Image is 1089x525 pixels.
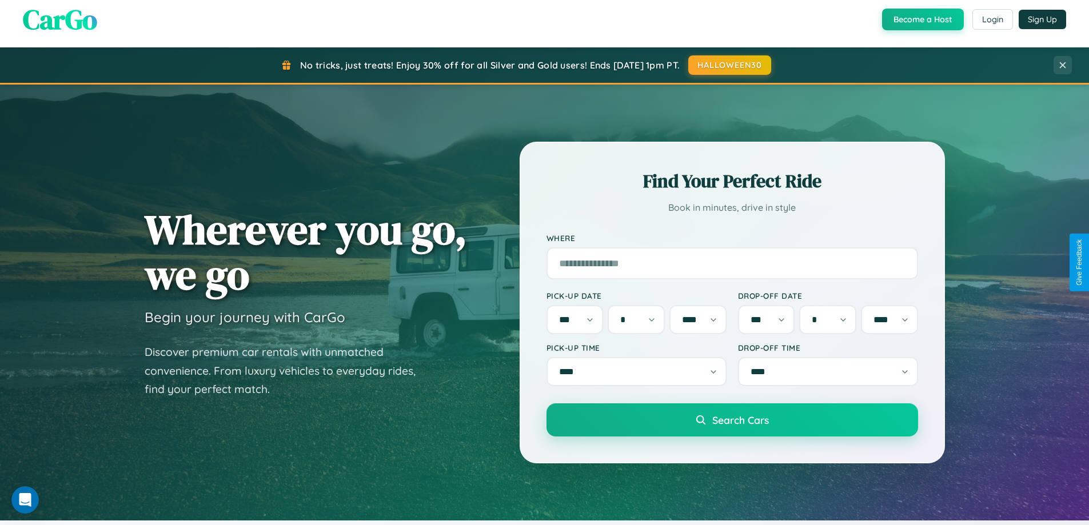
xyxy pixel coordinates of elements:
p: Book in minutes, drive in style [547,199,918,216]
h2: Find Your Perfect Ride [547,169,918,194]
div: Give Feedback [1075,239,1083,286]
span: CarGo [23,1,97,38]
iframe: Intercom live chat [11,486,39,514]
span: Search Cars [712,414,769,426]
label: Drop-off Date [738,291,918,300]
h3: Begin your journey with CarGo [145,308,345,326]
button: HALLOWEEN30 [688,55,771,75]
button: Sign Up [1019,10,1066,29]
button: Login [972,9,1013,30]
h1: Wherever you go, we go [145,207,467,297]
label: Where [547,233,918,243]
label: Pick-up Date [547,291,727,300]
p: Discover premium car rentals with unmatched convenience. From luxury vehicles to everyday rides, ... [145,343,430,399]
span: No tricks, just treats! Enjoy 30% off for all Silver and Gold users! Ends [DATE] 1pm PT. [300,59,680,71]
label: Drop-off Time [738,343,918,352]
label: Pick-up Time [547,343,727,352]
button: Search Cars [547,403,918,436]
button: Become a Host [882,9,964,30]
